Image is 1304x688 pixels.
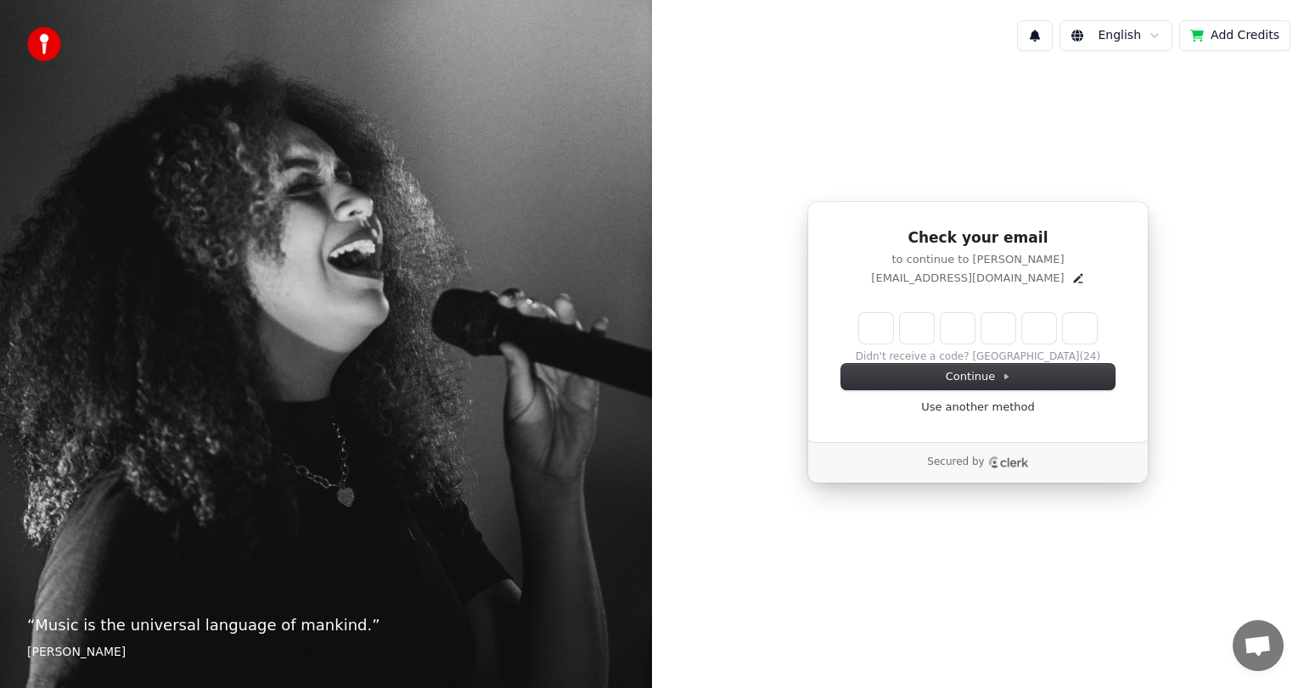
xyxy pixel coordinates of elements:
button: Add Credits [1179,20,1290,51]
span: Continue [946,369,1010,384]
img: youka [27,27,61,61]
a: Use another method [921,400,1035,415]
h1: Check your email [841,228,1115,249]
p: “ Music is the universal language of mankind. ” [27,613,625,637]
button: Continue [841,364,1115,389]
button: Edit [1071,271,1085,285]
input: Enter verification code [859,313,1097,344]
footer: [PERSON_NAME] [27,644,625,661]
p: Secured by [927,456,984,469]
p: to continue to [PERSON_NAME] [841,252,1115,267]
p: [EMAIL_ADDRESS][DOMAIN_NAME] [871,271,1064,286]
a: Clerk logo [988,456,1029,468]
div: Open chat [1233,620,1284,671]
